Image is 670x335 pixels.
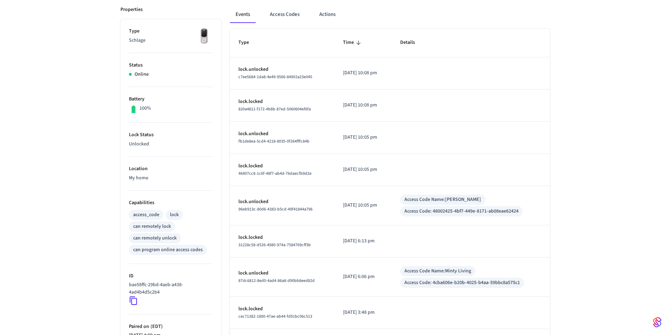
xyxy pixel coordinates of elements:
[404,196,481,203] div: Access Code Name: [PERSON_NAME]
[129,272,213,280] p: ID
[129,131,213,139] p: Lock Status
[238,305,326,313] p: lock.locked
[343,309,384,316] p: [DATE] 3:48 pm
[238,106,311,112] span: 820a4811-f172-4b8b-87ed-5060604ef6fa
[129,140,213,148] p: Unlocked
[404,208,518,215] div: Access Code: 48002425-4bf7-449e-8171-ab08eae62424
[343,237,384,245] p: [DATE] 6:13 pm
[343,134,384,141] p: [DATE] 10:05 pm
[129,37,213,44] p: Schlage
[238,242,311,248] span: 31228c58-d526-4980-974a-7584769cff3b
[230,6,550,23] div: ant example
[133,246,203,254] div: can program online access codes
[195,28,213,45] img: Yale Assure Touchscreen Wifi Smart Lock, Satin Nickel, Front
[129,165,213,173] p: Location
[238,206,313,212] span: 96eb913c-80d6-4383-b5cd-49f41844a796
[404,279,520,287] div: Access Code: 4cba606e-b20b-4025-b4aa-59bbc8a575c1
[343,166,384,173] p: [DATE] 10:05 pm
[238,138,309,144] span: fb1de8ea-5cd4-4218-8035-0f264fffc84b
[135,71,149,78] p: Online
[343,273,384,281] p: [DATE] 6:06 pm
[653,317,662,328] img: SeamLogoGradient.69752ec5.svg
[238,270,326,277] p: lock.unlocked
[238,162,326,170] p: lock.locked
[129,28,213,35] p: Type
[129,323,213,330] p: Paired on
[400,37,424,48] span: Details
[238,278,315,284] span: 87dc6812-8ed0-4ad4-86a8-d90bb8eed82d
[129,281,210,296] p: bae58ffc-29bd-4aeb-a438-4ad4b4d5c2b4
[129,199,213,207] p: Capabilities
[129,174,213,182] p: My home
[149,323,163,330] span: ( EDT )
[238,313,312,319] span: cec71382-1890-47ae-ab44-fd91bc06c513
[120,6,143,13] p: Properties
[129,62,213,69] p: Status
[238,198,326,206] p: lock.unlocked
[343,102,384,109] p: [DATE] 10:08 pm
[238,66,326,73] p: lock.unlocked
[133,211,159,219] div: access_code
[133,223,171,230] div: can remotely lock
[314,6,341,23] button: Actions
[343,37,363,48] span: Time
[343,202,384,209] p: [DATE] 10:05 pm
[129,96,213,103] p: Battery
[238,74,312,80] span: c7ee5684-1da8-4e49-9566-84902a23e045
[238,130,326,138] p: lock.unlocked
[238,37,258,48] span: Type
[343,69,384,77] p: [DATE] 10:08 pm
[404,267,471,275] div: Access Code Name: Minty Living
[238,234,326,241] p: lock.locked
[140,105,151,112] p: 100%
[238,171,312,177] span: 46407cc8-1c6f-48f7-ab4d-76daecfb9d2e
[170,211,179,219] div: lock
[264,6,305,23] button: Access Codes
[238,98,326,105] p: lock.locked
[133,235,177,242] div: can remotely unlock
[230,6,256,23] button: Events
